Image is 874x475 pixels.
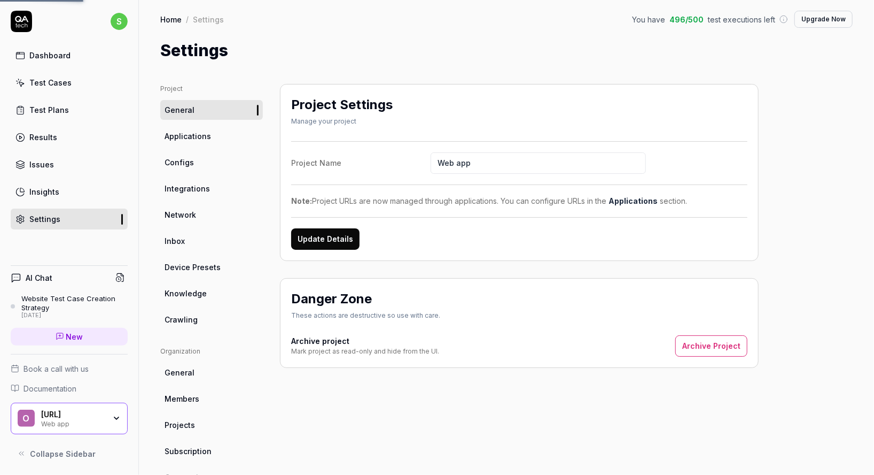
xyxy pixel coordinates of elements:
[160,39,228,63] h1: Settings
[160,152,263,172] a: Configs
[291,347,439,356] div: Mark project as read-only and hide from the UI.
[11,209,128,229] a: Settings
[11,127,128,148] a: Results
[11,294,128,319] a: Website Test Case Creation Strategy[DATE]
[291,228,360,250] button: Update Details
[24,383,76,394] span: Documentation
[193,14,224,25] div: Settings
[11,99,128,120] a: Test Plans
[160,126,263,146] a: Applications
[29,104,69,116] div: Test Plans
[11,363,128,374] a: Book a call with us
[291,117,393,126] div: Manage your project
[160,100,263,120] a: General
[291,289,372,309] h2: Danger Zone
[165,183,210,194] span: Integrations
[291,157,431,168] div: Project Name
[165,262,221,273] span: Device Presets
[160,363,263,382] a: General
[160,347,263,356] div: Organization
[669,14,704,25] span: 496 / 500
[291,311,440,320] div: These actions are destructive so use with care.
[165,314,198,325] span: Crawling
[165,157,194,168] span: Configs
[165,104,194,116] span: General
[708,14,775,25] span: test executions left
[11,383,128,394] a: Documentation
[165,209,196,220] span: Network
[291,95,393,114] h2: Project Settings
[11,72,128,93] a: Test Cases
[111,13,128,30] span: s
[21,294,128,312] div: Website Test Case Creation Strategy
[165,393,199,404] span: Members
[11,443,128,464] button: Collapse Sidebar
[160,14,182,25] a: Home
[111,11,128,32] button: s
[160,257,263,277] a: Device Presets
[21,312,128,319] div: [DATE]
[11,181,128,202] a: Insights
[431,152,646,174] input: Project Name
[165,419,195,431] span: Projects
[794,11,853,28] button: Upgrade Now
[160,310,263,330] a: Crawling
[29,132,57,143] div: Results
[18,410,35,427] span: O
[24,363,89,374] span: Book a call with us
[186,14,189,25] div: /
[160,441,263,461] a: Subscription
[160,284,263,303] a: Knowledge
[29,77,72,88] div: Test Cases
[29,186,59,197] div: Insights
[41,410,105,419] div: Observe.AI
[11,154,128,175] a: Issues
[66,331,83,342] span: New
[165,131,211,142] span: Applications
[160,415,263,435] a: Projects
[30,448,96,459] span: Collapse Sidebar
[11,328,128,346] a: New
[11,45,128,66] a: Dashboard
[165,446,212,457] span: Subscription
[608,196,658,205] a: Applications
[26,272,52,284] h4: AI Chat
[11,403,128,435] button: O[URL]Web app
[165,288,207,299] span: Knowledge
[160,179,263,198] a: Integrations
[291,195,747,206] div: Project URLs are now managed through applications. You can configure URLs in the section.
[291,196,312,205] strong: Note:
[675,335,747,357] button: Archive Project
[29,50,71,61] div: Dashboard
[160,389,263,409] a: Members
[632,14,665,25] span: You have
[165,235,185,247] span: Inbox
[160,84,263,94] div: Project
[160,231,263,251] a: Inbox
[29,213,60,225] div: Settings
[29,159,54,170] div: Issues
[291,335,439,347] h4: Archive project
[160,205,263,225] a: Network
[165,367,194,378] span: General
[41,419,105,427] div: Web app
